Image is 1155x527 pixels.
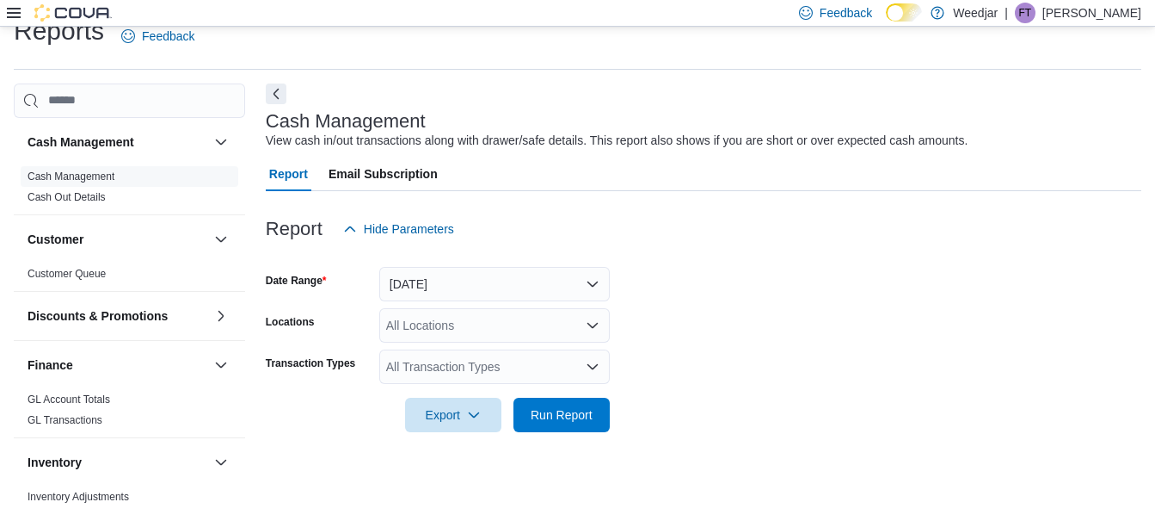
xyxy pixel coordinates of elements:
img: Cova [34,4,112,22]
h3: Customer [28,231,83,248]
span: Run Report [531,406,593,424]
h3: Finance [28,356,73,374]
span: Feedback [142,28,194,45]
button: Customer [28,231,207,248]
button: Cash Management [28,133,207,151]
span: FT [1019,3,1032,23]
a: Inventory Adjustments [28,491,129,503]
h3: Cash Management [266,111,426,132]
button: Inventory [211,452,231,473]
label: Locations [266,315,315,329]
span: Report [269,157,308,191]
label: Date Range [266,274,327,288]
span: GL Transactions [28,413,102,427]
a: GL Transactions [28,414,102,426]
span: Inventory by Product Historical [28,511,168,524]
button: Run Report [513,398,610,432]
span: Feedback [820,4,872,22]
p: Weedjar [953,3,998,23]
button: Customer [211,229,231,250]
h3: Discounts & Promotions [28,307,168,325]
span: GL Account Totals [28,393,110,406]
span: Customer Queue [28,267,106,281]
button: Finance [28,356,207,374]
span: Inventory Adjustments [28,490,129,504]
h1: Reports [14,14,104,48]
p: [PERSON_NAME] [1042,3,1141,23]
button: Open list of options [586,319,599,332]
button: Cash Management [211,132,231,152]
div: Fern Teixeira [1015,3,1035,23]
button: Inventory [28,454,207,471]
a: Feedback [114,19,201,53]
button: Discounts & Promotions [28,307,207,325]
label: Transaction Types [266,356,355,370]
span: Cash Out Details [28,190,106,204]
a: Cash Out Details [28,191,106,203]
input: Dark Mode [886,3,922,22]
h3: Report [266,219,323,239]
div: Cash Management [14,166,245,214]
h3: Cash Management [28,133,134,151]
div: Finance [14,389,245,437]
div: View cash in/out transactions along with drawer/safe details. This report also shows if you are s... [266,132,968,150]
button: Export [405,398,501,432]
button: Hide Parameters [336,212,461,246]
button: Open list of options [586,360,599,374]
span: Cash Management [28,170,114,183]
div: Customer [14,263,245,291]
span: Email Subscription [329,157,438,191]
button: Finance [211,355,231,375]
span: Hide Parameters [364,220,454,238]
button: [DATE] [379,267,610,301]
a: Cash Management [28,170,114,183]
p: | [1004,3,1008,23]
a: Inventory by Product Historical [28,512,168,524]
h3: Inventory [28,454,82,471]
button: Next [266,84,286,104]
a: Customer Queue [28,268,106,280]
a: GL Account Totals [28,394,110,406]
button: Discounts & Promotions [211,306,231,326]
span: Export [415,398,491,432]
